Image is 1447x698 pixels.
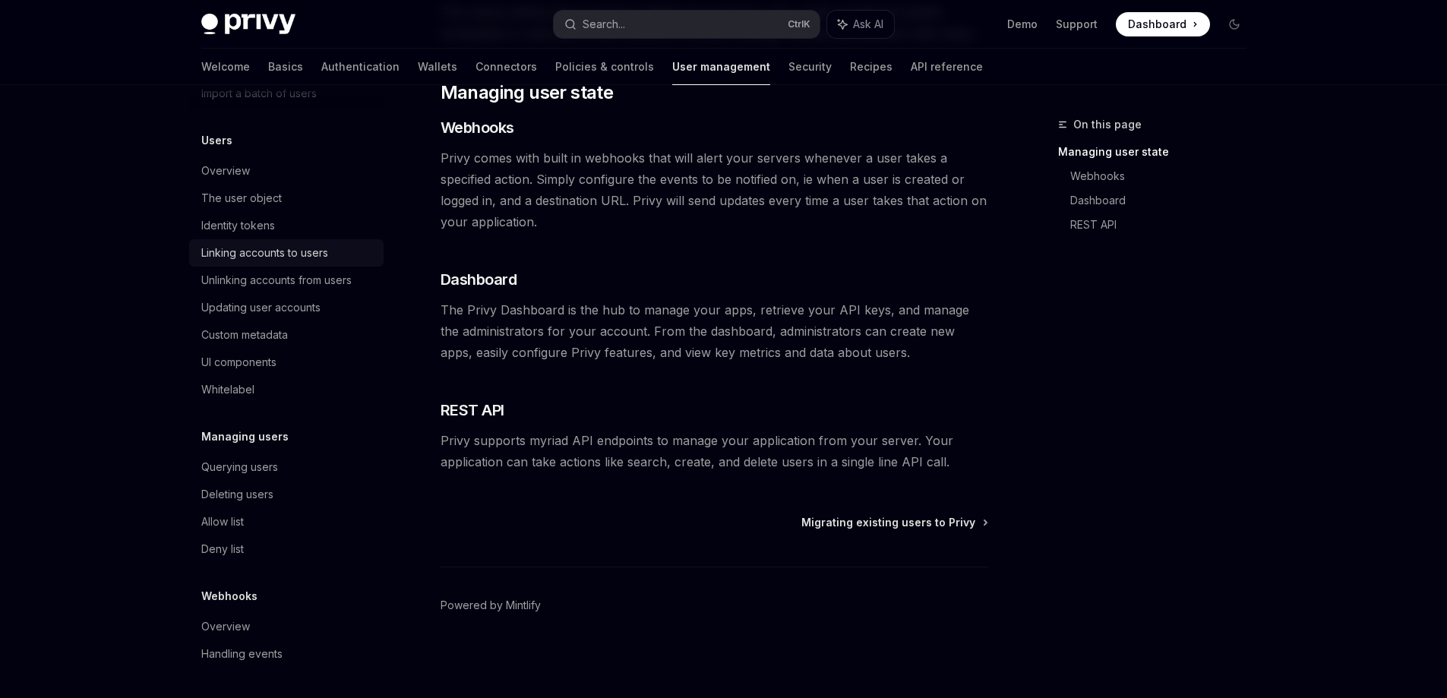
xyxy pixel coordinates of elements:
div: Custom metadata [201,326,288,344]
a: Querying users [189,453,384,481]
a: Overview [189,613,384,640]
div: Updating user accounts [201,298,321,317]
a: Support [1056,17,1098,32]
a: Wallets [418,49,457,85]
a: Deny list [189,535,384,563]
div: Deny list [201,540,244,558]
a: Authentication [321,49,400,85]
div: Search... [583,15,625,33]
h5: Webhooks [201,587,257,605]
img: dark logo [201,14,295,35]
a: Basics [268,49,303,85]
a: Deleting users [189,481,384,508]
div: The user object [201,189,282,207]
button: Toggle dark mode [1222,12,1246,36]
a: Unlinking accounts from users [189,267,384,294]
div: Overview [201,162,250,180]
a: Welcome [201,49,250,85]
a: Linking accounts to users [189,239,384,267]
span: Privy supports myriad API endpoints to manage your application from your server. Your application... [441,430,988,472]
span: Ask AI [853,17,883,32]
a: Connectors [475,49,537,85]
a: Webhooks [1070,164,1259,188]
a: User management [672,49,770,85]
a: Policies & controls [555,49,654,85]
a: Updating user accounts [189,294,384,321]
a: Whitelabel [189,376,384,403]
div: Identity tokens [201,216,275,235]
div: Overview [201,617,250,636]
span: Managing user state [441,81,614,105]
span: The Privy Dashboard is the hub to manage your apps, retrieve your API keys, and manage the admini... [441,299,988,363]
a: Recipes [850,49,893,85]
h5: Managing users [201,428,289,446]
a: UI components [189,349,384,376]
a: Identity tokens [189,212,384,239]
div: Whitelabel [201,381,254,399]
a: Powered by Mintlify [441,598,541,613]
a: Managing user state [1058,140,1259,164]
span: Ctrl K [788,18,810,30]
div: Linking accounts to users [201,244,328,262]
span: Privy comes with built in webhooks that will alert your servers whenever a user takes a specified... [441,147,988,232]
button: Ask AI [827,11,894,38]
div: Deleting users [201,485,273,504]
a: Migrating existing users to Privy [801,515,987,530]
a: Dashboard [1070,188,1259,213]
span: On this page [1073,115,1142,134]
button: Search...CtrlK [554,11,820,38]
a: API reference [911,49,983,85]
div: Unlinking accounts from users [201,271,352,289]
span: Webhooks [441,117,514,138]
span: Dashboard [1128,17,1186,32]
div: Handling events [201,645,283,663]
a: Overview [189,157,384,185]
a: Custom metadata [189,321,384,349]
a: The user object [189,185,384,212]
a: Dashboard [1116,12,1210,36]
a: Allow list [189,508,384,535]
h5: Users [201,131,232,150]
a: Security [788,49,832,85]
span: Migrating existing users to Privy [801,515,975,530]
span: REST API [441,400,504,421]
a: Handling events [189,640,384,668]
div: UI components [201,353,276,371]
div: Allow list [201,513,244,531]
a: REST API [1070,213,1259,237]
a: Demo [1007,17,1038,32]
span: Dashboard [441,269,517,290]
div: Querying users [201,458,278,476]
